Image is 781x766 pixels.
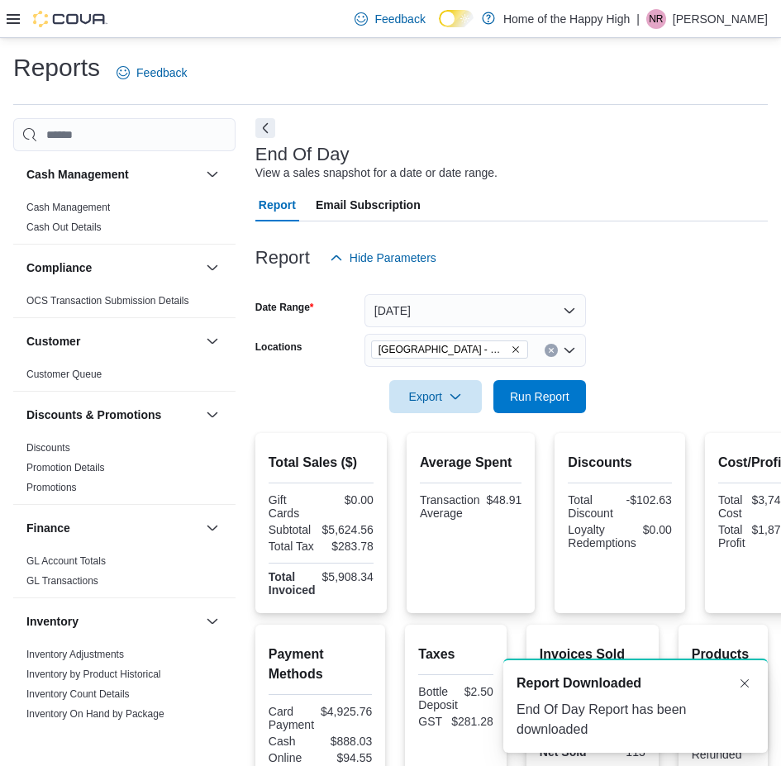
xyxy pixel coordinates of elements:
a: GL Transactions [26,575,98,587]
a: Feedback [110,56,193,89]
div: Card Payment [269,705,314,731]
span: Email Subscription [316,188,421,221]
button: Compliance [202,258,222,278]
span: NR [649,9,663,29]
div: View a sales snapshot for a date or date range. [255,164,498,182]
a: OCS Transaction Submission Details [26,295,189,307]
button: [DATE] [364,294,586,327]
a: Customer Queue [26,369,102,380]
label: Date Range [255,301,314,314]
div: Cash [269,735,317,748]
span: Feedback [374,11,425,27]
button: Dismiss toast [735,673,755,693]
a: Promotion Details [26,462,105,473]
span: Promotion Details [26,461,105,474]
div: -$102.63 [623,493,672,507]
span: OCS Transaction Submission Details [26,294,189,307]
span: Inventory Adjustments [26,648,124,661]
button: Customer [202,331,222,351]
span: Inventory Count Details [26,687,130,701]
h2: Total Sales ($) [269,453,374,473]
h3: Discounts & Promotions [26,407,161,423]
div: Customer [13,364,236,391]
h2: Taxes [418,645,493,664]
div: Transaction Average [420,493,480,520]
button: Discounts & Promotions [26,407,199,423]
a: Feedback [348,2,431,36]
span: [GEOGRAPHIC_DATA] - Cornerstone - Fire & Flower [379,341,507,358]
h3: Inventory [26,613,79,630]
div: $0.00 [643,523,672,536]
button: Cash Management [202,164,222,184]
div: $283.78 [324,540,374,553]
span: Report Downloaded [517,673,641,693]
span: Export [399,380,472,413]
span: GL Account Totals [26,554,106,568]
div: $888.03 [324,735,373,748]
h3: End Of Day [255,145,350,164]
a: Inventory Count Details [26,688,130,700]
a: Cash Management [26,202,110,213]
button: Customer [26,333,199,350]
p: | [636,9,640,29]
strong: Total Invoiced [269,570,316,597]
p: [PERSON_NAME] [673,9,768,29]
span: Run Report [510,388,569,405]
button: Inventory [202,611,222,631]
div: $94.55 [324,751,373,764]
span: Report [259,188,296,221]
div: Total Cost [718,493,745,520]
button: Hide Parameters [323,241,443,274]
div: Total Profit [718,523,745,550]
button: Finance [26,520,199,536]
div: $48.91 [487,493,522,507]
span: Inventory On Hand by Package [26,707,164,721]
a: Promotions [26,482,77,493]
span: Cash Out Details [26,221,102,234]
button: Discounts & Promotions [202,405,222,425]
div: Notification [517,673,755,693]
span: Customer Queue [26,368,102,381]
div: Discounts & Promotions [13,438,236,504]
label: Locations [255,340,302,354]
button: Remove Slave Lake - Cornerstone - Fire & Flower from selection in this group [511,345,521,354]
div: Total Tax [269,540,318,553]
button: Compliance [26,259,199,276]
span: Promotions [26,481,77,494]
span: Slave Lake - Cornerstone - Fire & Flower [371,340,528,359]
div: Total Discount [568,493,617,520]
span: Discounts [26,441,70,454]
p: Home of the Happy High [503,9,630,29]
button: Export [389,380,482,413]
h1: Reports [13,51,100,84]
div: Loyalty Redemptions [568,523,636,550]
input: Dark Mode [439,10,474,27]
h3: Customer [26,333,80,350]
div: Compliance [13,291,236,317]
button: Clear input [545,344,558,357]
h2: Discounts [568,453,672,473]
span: GL Transactions [26,574,98,588]
h3: Finance [26,520,70,536]
a: Cash Out Details [26,221,102,233]
span: Inventory by Product Historical [26,668,161,681]
h3: Cash Management [26,166,129,183]
button: Finance [202,518,222,538]
a: Inventory On Hand by Package [26,708,164,720]
div: Cash Management [13,197,236,244]
button: Open list of options [563,344,576,357]
h3: Report [255,248,310,268]
div: GST [418,715,445,728]
div: Bottle Deposit [418,685,457,711]
h2: Payment Methods [269,645,373,684]
button: Next [255,118,275,138]
a: Inventory Adjustments [26,649,124,660]
button: Inventory [26,613,199,630]
h3: Compliance [26,259,92,276]
div: Gift Cards [269,493,318,520]
a: Discounts [26,442,70,454]
span: Cash Management [26,201,110,214]
a: Inventory by Product Historical [26,668,161,680]
div: Finance [13,551,236,597]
